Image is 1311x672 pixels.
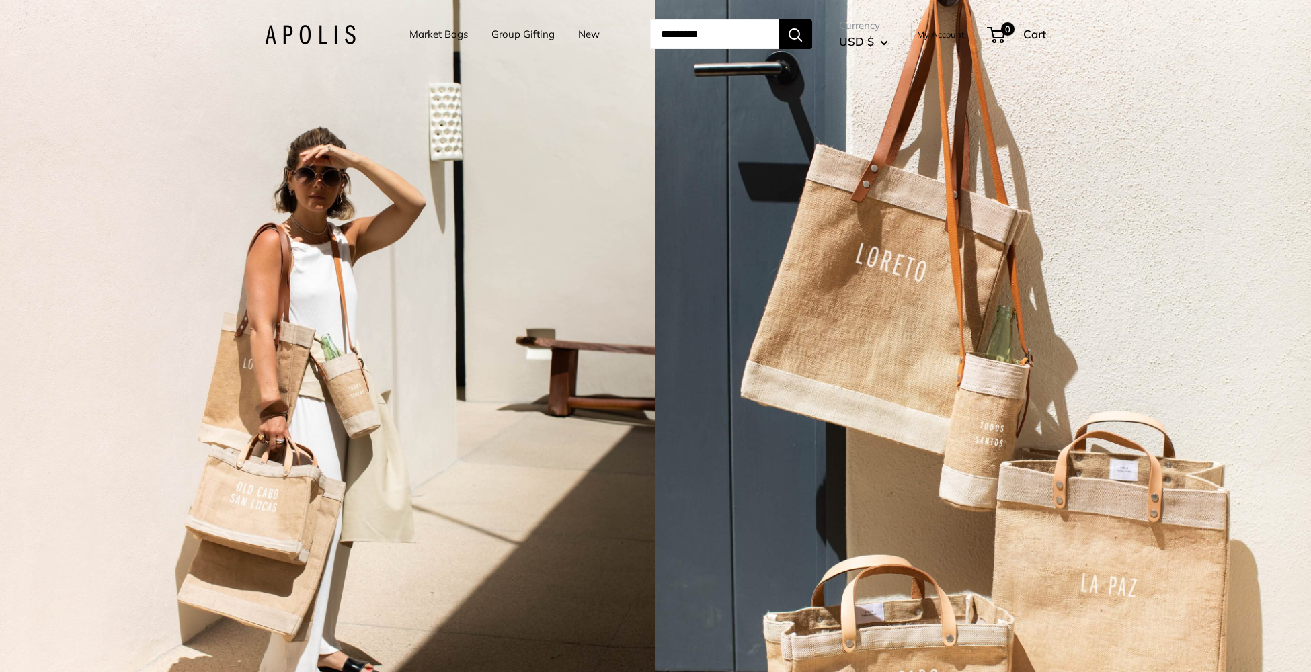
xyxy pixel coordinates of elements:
a: New [578,25,600,44]
button: USD $ [839,31,888,52]
span: USD $ [839,34,874,48]
input: Search... [650,19,779,49]
button: Search [779,19,812,49]
a: Market Bags [409,25,468,44]
span: Cart [1023,27,1046,41]
span: 0 [1001,22,1015,36]
a: Group Gifting [491,25,555,44]
img: Apolis [265,25,356,44]
a: My Account [917,26,965,42]
a: 0 Cart [988,24,1046,45]
span: Currency [839,16,888,35]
